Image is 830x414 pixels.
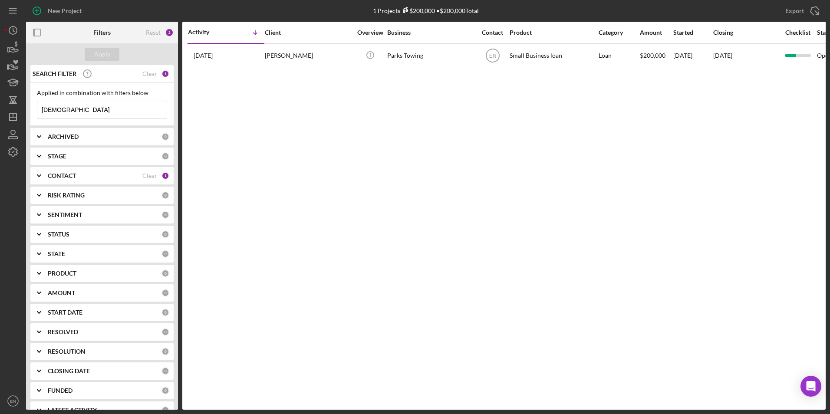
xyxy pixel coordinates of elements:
button: EN [4,392,22,410]
time: [DATE] [713,52,732,59]
b: CLOSING DATE [48,368,90,375]
b: STATUS [48,231,69,238]
div: Business [387,29,474,36]
div: 0 [161,133,169,141]
div: 0 [161,191,169,199]
b: CONTACT [48,172,76,179]
div: Clear [142,172,157,179]
div: Client [265,29,352,36]
div: 0 [161,211,169,219]
div: Apply [94,48,110,61]
div: [DATE] [673,44,712,67]
div: 0 [161,348,169,355]
div: Contact [476,29,509,36]
div: Parks Towing [387,44,474,67]
div: 0 [161,367,169,375]
b: RESOLVED [48,329,78,335]
div: Open Intercom Messenger [800,376,821,397]
button: Apply [85,48,119,61]
div: 0 [161,152,169,160]
div: Small Business loan [510,44,596,67]
b: SENTIMENT [48,211,82,218]
div: 1 [161,70,169,78]
div: Closing [713,29,778,36]
b: STATE [48,250,65,257]
b: STAGE [48,153,66,160]
button: Export [777,2,826,20]
b: LATEST ACTIVITY [48,407,97,414]
b: RESOLUTION [48,348,86,355]
div: Clear [142,70,157,77]
div: [PERSON_NAME] [265,44,352,67]
text: EN [489,53,496,59]
button: New Project [26,2,90,20]
div: Applied in combination with filters below [37,89,167,96]
div: Reset [146,29,161,36]
div: Overview [354,29,386,36]
div: 0 [161,406,169,414]
div: 1 [161,172,169,180]
div: Category [599,29,639,36]
div: 0 [161,269,169,277]
div: 0 [161,328,169,336]
div: Started [673,29,712,36]
text: EN [10,399,16,404]
div: 2 [165,28,174,37]
div: $200,000 [400,7,435,14]
b: FUNDED [48,387,72,394]
div: Checklist [779,29,816,36]
div: 0 [161,230,169,238]
div: 0 [161,250,169,258]
div: 0 [161,309,169,316]
time: 2025-08-14 21:22 [194,52,213,59]
b: PRODUCT [48,270,76,277]
div: Export [785,2,804,20]
div: New Project [48,2,82,20]
div: Loan [599,44,639,67]
b: AMOUNT [48,289,75,296]
b: ARCHIVED [48,133,79,140]
span: $200,000 [640,52,665,59]
div: Amount [640,29,672,36]
div: Activity [188,29,226,36]
div: Product [510,29,596,36]
div: 1 Projects • $200,000 Total [373,7,479,14]
b: SEARCH FILTER [33,70,76,77]
b: START DATE [48,309,82,316]
b: Filters [93,29,111,36]
div: 0 [161,387,169,394]
b: RISK RATING [48,192,85,199]
div: 0 [161,289,169,297]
